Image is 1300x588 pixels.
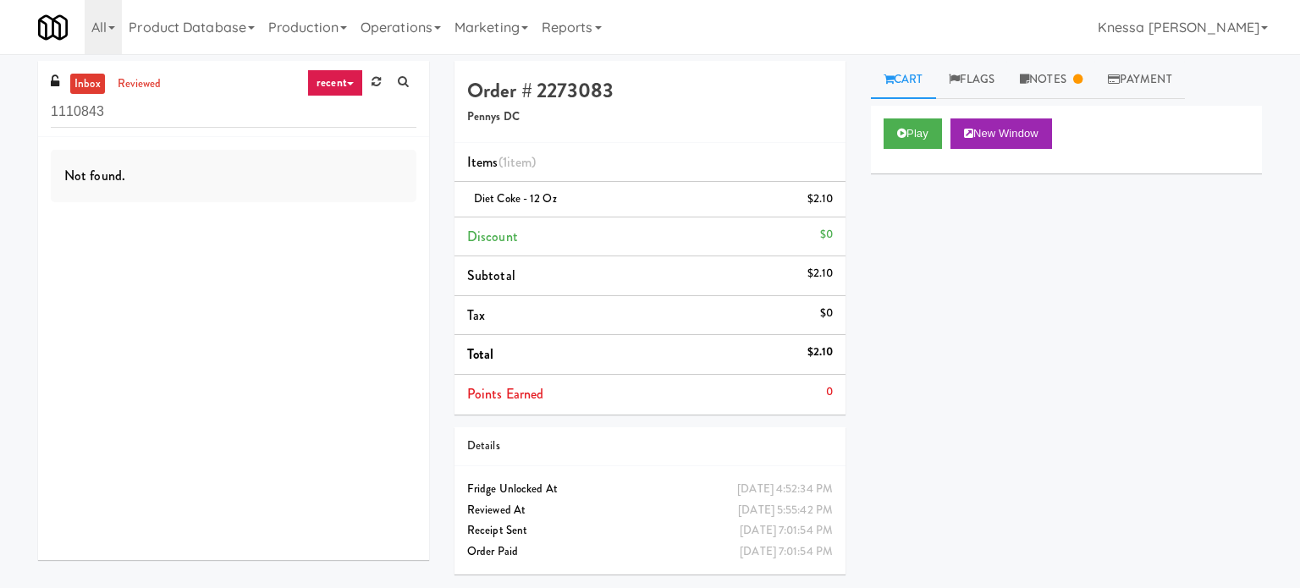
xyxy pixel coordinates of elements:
div: [DATE] 7:01:54 PM [740,541,833,563]
a: Payment [1095,61,1185,99]
button: Play [884,118,942,149]
div: [DATE] 7:01:54 PM [740,520,833,541]
span: (1 ) [499,152,537,172]
div: Fridge Unlocked At [467,479,833,500]
div: [DATE] 4:52:34 PM [737,479,833,500]
a: Notes [1007,61,1095,99]
h5: Pennys DC [467,111,833,124]
div: 0 [826,382,833,403]
input: Search vision orders [51,96,416,128]
a: Flags [936,61,1008,99]
a: Cart [871,61,936,99]
span: Diet Coke - 12 oz [474,190,557,206]
button: New Window [950,118,1052,149]
div: $2.10 [807,189,834,210]
div: $2.10 [807,342,834,363]
ng-pluralize: item [507,152,532,172]
span: Not found. [64,166,125,185]
div: Reviewed At [467,500,833,521]
div: $2.10 [807,263,834,284]
h4: Order # 2273083 [467,80,833,102]
span: Total [467,344,494,364]
span: Subtotal [467,266,515,285]
div: Receipt Sent [467,520,833,541]
a: reviewed [113,74,166,95]
div: Order Paid [467,541,833,563]
span: Tax [467,305,485,325]
a: recent [307,69,363,96]
div: Details [467,436,833,457]
span: Points Earned [467,384,543,404]
div: $0 [820,224,833,245]
a: inbox [70,74,105,95]
span: Items [467,152,536,172]
img: Micromart [38,13,68,42]
div: [DATE] 5:55:42 PM [738,500,833,521]
div: $0 [820,303,833,324]
span: Discount [467,227,518,246]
